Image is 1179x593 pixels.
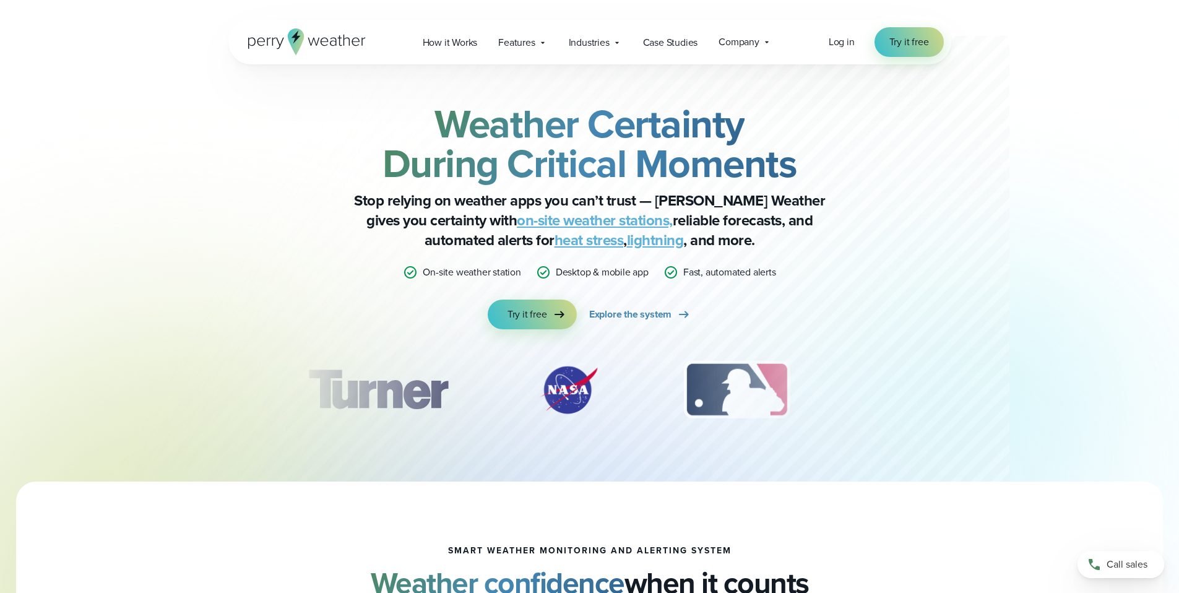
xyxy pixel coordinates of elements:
div: slideshow [290,359,889,427]
img: PGA.svg [862,359,961,421]
span: Industries [569,35,610,50]
div: 3 of 12 [672,359,802,421]
span: How it Works [423,35,478,50]
a: Log in [829,35,855,50]
span: Try it free [889,35,929,50]
div: 2 of 12 [525,359,612,421]
strong: Weather Certainty During Critical Moments [382,95,797,193]
span: Case Studies [643,35,698,50]
a: Try it free [875,27,944,57]
a: Call sales [1078,551,1164,578]
span: Company [719,35,759,50]
a: on-site weather stations, [517,209,673,232]
a: Try it free [488,300,577,329]
h1: smart weather monitoring and alerting system [448,546,732,556]
span: Log in [829,35,855,49]
p: Stop relying on weather apps you can’t trust — [PERSON_NAME] Weather gives you certainty with rel... [342,191,837,250]
p: Desktop & mobile app [556,265,649,280]
img: Turner-Construction_1.svg [290,359,465,421]
span: Features [498,35,535,50]
p: On-site weather station [423,265,520,280]
span: Explore the system [589,307,672,322]
div: 1 of 12 [290,359,465,421]
span: Try it free [507,307,547,322]
span: Call sales [1107,557,1147,572]
div: 4 of 12 [862,359,961,421]
p: Fast, automated alerts [683,265,776,280]
img: MLB.svg [672,359,802,421]
a: Explore the system [589,300,691,329]
img: NASA.svg [525,359,612,421]
a: How it Works [412,30,488,55]
a: heat stress [555,229,624,251]
a: lightning [627,229,684,251]
a: Case Studies [633,30,709,55]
